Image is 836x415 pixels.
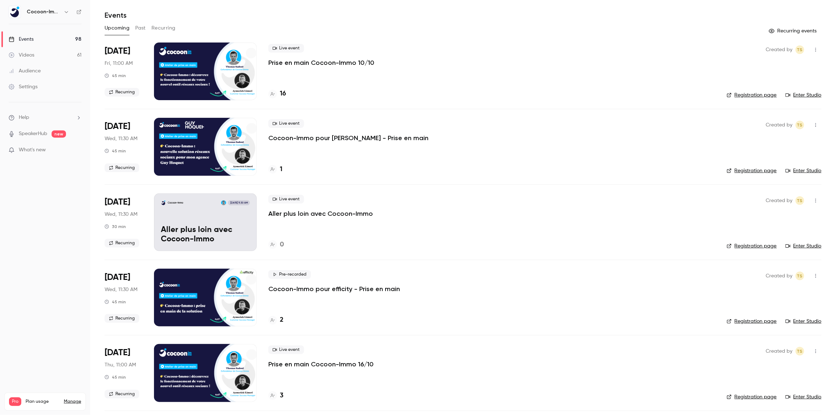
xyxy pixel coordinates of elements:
img: Aller plus loin avec Cocoon-Immo [161,200,166,205]
span: Plan usage [26,399,60,405]
p: Cocoon-Immo [168,201,183,205]
div: 30 min [105,224,126,229]
div: 45 min [105,148,126,154]
span: Pro [9,397,21,406]
span: TS [797,272,803,280]
a: Enter Studio [786,318,822,325]
span: Thomas Sadoul [796,196,804,205]
span: [DATE] [105,45,130,57]
span: Recurring [105,164,139,172]
span: Recurring [105,390,139,398]
span: Thomas Sadoul [796,272,804,280]
img: Thomas Sadoul [221,200,226,205]
h4: 16 [280,89,286,99]
div: Oct 15 Wed, 11:30 AM (Europe/Paris) [105,193,142,251]
button: Past [135,22,146,34]
a: Cocoon-Immo pour [PERSON_NAME] - Prise en main [268,134,428,142]
span: Fri, 11:00 AM [105,60,133,67]
span: TS [797,45,803,54]
a: Registration page [727,242,777,250]
div: 45 min [105,73,126,79]
div: Oct 10 Fri, 11:00 AM (Europe/Paris) [105,43,142,100]
div: Settings [9,83,38,90]
button: Upcoming [105,22,129,34]
a: Cocoon-Immo pour efficity - Prise en main [268,285,400,293]
div: Oct 16 Thu, 11:00 AM (Europe/Paris) [105,344,142,402]
span: Help [19,114,29,121]
div: Oct 15 Wed, 11:30 AM (Europe/Paris) [105,269,142,326]
li: help-dropdown-opener [9,114,82,121]
span: new [52,130,66,138]
span: Recurring [105,239,139,247]
img: Cocoon-Immo [9,6,21,18]
a: Registration page [727,318,777,325]
h4: 2 [280,315,283,325]
div: 45 min [105,374,126,380]
a: Aller plus loin avec Cocoon-Immo [268,209,373,218]
span: Thomas Sadoul [796,45,804,54]
p: Aller plus loin avec Cocoon-Immo [161,226,250,244]
a: 3 [268,391,283,401]
a: 1 [268,165,282,174]
a: Enter Studio [786,167,822,174]
span: Thu, 11:00 AM [105,361,136,369]
a: Enter Studio [786,242,822,250]
span: Created by [766,45,793,54]
div: Oct 15 Wed, 11:30 AM (Europe/Paris) [105,118,142,175]
span: Live event [268,195,304,204]
h4: 1 [280,165,282,174]
a: 0 [268,240,284,250]
span: TS [797,196,803,205]
span: Live event [268,345,304,354]
button: Recurring events [766,25,822,37]
a: Prise en main Cocoon-Immo 10/10 [268,58,374,67]
a: Registration page [727,92,777,99]
h1: Events [105,11,127,19]
span: Live event [268,44,304,53]
span: [DATE] 11:30 AM [228,200,250,205]
div: 45 min [105,299,126,305]
a: SpeakerHub [19,130,47,138]
a: 2 [268,315,283,325]
span: Thomas Sadoul [796,121,804,129]
span: Recurring [105,314,139,323]
span: Created by [766,347,793,356]
span: Pre-recorded [268,270,311,279]
a: Manage [64,399,81,405]
a: Registration page [727,393,777,401]
span: What's new [19,146,46,154]
span: Created by [766,121,793,129]
span: [DATE] [105,121,130,132]
span: [DATE] [105,272,130,283]
span: [DATE] [105,196,130,208]
span: Recurring [105,88,139,97]
span: Wed, 11:30 AM [105,211,137,218]
span: Created by [766,272,793,280]
div: Videos [9,52,34,59]
button: Recurring [151,22,176,34]
span: Live event [268,119,304,128]
span: TS [797,347,803,356]
iframe: Noticeable Trigger [73,147,82,153]
a: Enter Studio [786,92,822,99]
div: Audience [9,67,41,75]
h4: 0 [280,240,284,250]
a: Aller plus loin avec Cocoon-ImmoCocoon-ImmoThomas Sadoul[DATE] 11:30 AMAller plus loin avec Cocoo... [154,193,257,251]
a: Enter Studio [786,393,822,401]
span: Wed, 11:30 AM [105,135,137,142]
a: 16 [268,89,286,99]
a: Prise en main Cocoon-Immo 16/10 [268,360,374,369]
h4: 3 [280,391,283,401]
a: Registration page [727,167,777,174]
span: Thomas Sadoul [796,347,804,356]
span: Wed, 11:30 AM [105,286,137,293]
div: Events [9,36,34,43]
span: [DATE] [105,347,130,358]
span: Created by [766,196,793,205]
h6: Cocoon-Immo [27,8,61,15]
